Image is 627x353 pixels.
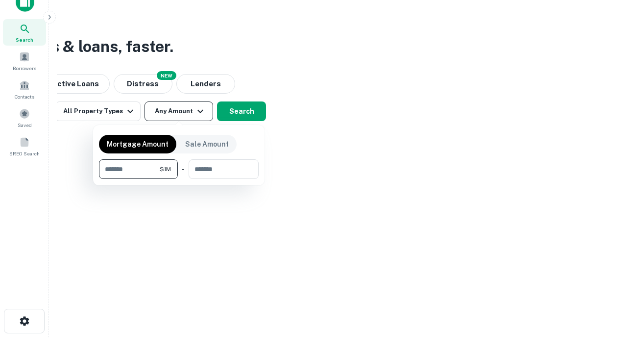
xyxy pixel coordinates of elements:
iframe: Chat Widget [578,275,627,322]
p: Mortgage Amount [107,139,169,150]
p: Sale Amount [185,139,229,150]
span: $1M [160,165,171,174]
div: - [182,159,185,179]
